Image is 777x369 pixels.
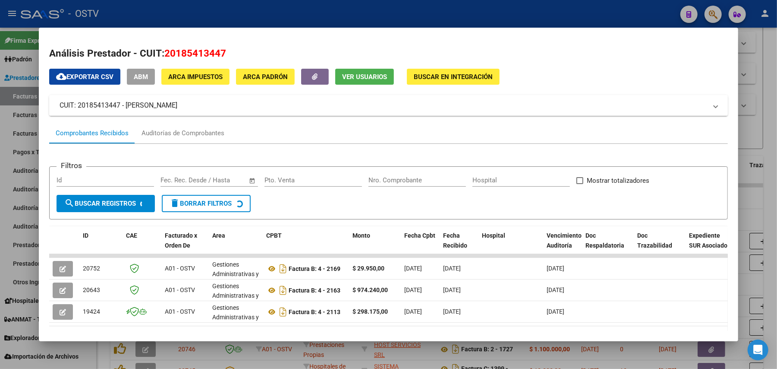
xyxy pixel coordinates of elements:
datatable-header-cell: ID [79,226,123,264]
mat-expansion-panel-header: CUIT: 20185413447 - [PERSON_NAME] [49,95,728,116]
datatable-header-cell: Hospital [478,226,543,264]
datatable-header-cell: CPBT [263,226,349,264]
datatable-header-cell: Monto [349,226,401,264]
span: Gestiones Administrativas y Otros [212,261,259,288]
button: Ver Usuarios [335,69,394,85]
span: [DATE] [547,308,564,315]
strong: Factura B: 4 - 2163 [289,287,340,294]
span: [DATE] [547,265,564,272]
span: [DATE] [404,265,422,272]
button: Exportar CSV [49,69,120,85]
span: ARCA Impuestos [168,73,223,81]
div: Comprobantes Recibidos [56,128,129,138]
span: Fecha Recibido [443,232,467,249]
span: A01 - OSTV [165,308,195,315]
mat-panel-title: CUIT: 20185413447 - [PERSON_NAME] [60,100,707,111]
span: Doc Trazabilidad [637,232,672,249]
span: Gestiones Administrativas y Otros [212,304,259,331]
button: ARCA Padrón [236,69,295,85]
datatable-header-cell: Vencimiento Auditoría [543,226,582,264]
span: Expediente SUR Asociado [689,232,727,249]
span: Monto [352,232,370,239]
datatable-header-cell: Facturado x Orden De [161,226,209,264]
h3: Filtros [57,160,86,171]
strong: $ 974.240,00 [352,286,388,293]
strong: Factura B: 4 - 2169 [289,265,340,272]
span: CAE [126,232,137,239]
span: Mostrar totalizadores [587,175,649,186]
span: Hospital [482,232,505,239]
datatable-header-cell: Doc Respaldatoria [582,226,634,264]
span: CPBT [266,232,282,239]
span: Borrar Filtros [170,200,232,207]
strong: $ 298.175,00 [352,308,388,315]
div: Open Intercom Messenger [748,340,768,360]
span: 20185413447 [164,48,226,59]
mat-icon: search [64,198,75,208]
button: Buscar Registros [57,195,155,212]
button: ARCA Impuestos [161,69,230,85]
span: [DATE] [404,286,422,293]
span: ID [83,232,88,239]
span: Area [212,232,225,239]
mat-icon: cloud_download [56,71,66,82]
span: [DATE] [547,286,564,293]
button: Open calendar [248,176,258,186]
mat-icon: delete [170,198,180,208]
datatable-header-cell: Expediente SUR Asociado [686,226,733,264]
span: [DATE] [404,308,422,315]
span: Doc Respaldatoria [585,232,624,249]
span: Gestiones Administrativas y Otros [212,283,259,309]
span: [DATE] [443,308,461,315]
span: ABM [134,73,148,81]
span: Ver Usuarios [342,73,387,81]
span: Fecha Cpbt [404,232,435,239]
span: A01 - OSTV [165,265,195,272]
datatable-header-cell: Area [209,226,263,264]
div: Auditorías de Comprobantes [142,128,224,138]
input: Start date [160,176,189,184]
span: Buscar Registros [64,200,136,207]
span: 20643 [83,286,100,293]
datatable-header-cell: Doc Trazabilidad [634,226,686,264]
span: Exportar CSV [56,73,113,81]
button: Borrar Filtros [162,195,251,212]
span: 20752 [83,265,100,272]
span: Facturado x Orden De [165,232,197,249]
i: Descargar documento [277,283,289,297]
span: 19424 [83,308,100,315]
span: Vencimiento Auditoría [547,232,582,249]
span: ARCA Padrón [243,73,288,81]
datatable-header-cell: Fecha Cpbt [401,226,440,264]
i: Descargar documento [277,305,289,319]
datatable-header-cell: CAE [123,226,161,264]
datatable-header-cell: Fecha Recibido [440,226,478,264]
input: End date [196,176,238,184]
strong: $ 29.950,00 [352,265,384,272]
button: ABM [127,69,155,85]
div: 3 total [49,326,728,348]
button: Buscar en Integración [407,69,500,85]
span: [DATE] [443,286,461,293]
span: [DATE] [443,265,461,272]
h2: Análisis Prestador - CUIT: [49,46,728,61]
span: Buscar en Integración [414,73,493,81]
strong: Factura B: 4 - 2113 [289,309,340,315]
i: Descargar documento [277,262,289,276]
span: A01 - OSTV [165,286,195,293]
